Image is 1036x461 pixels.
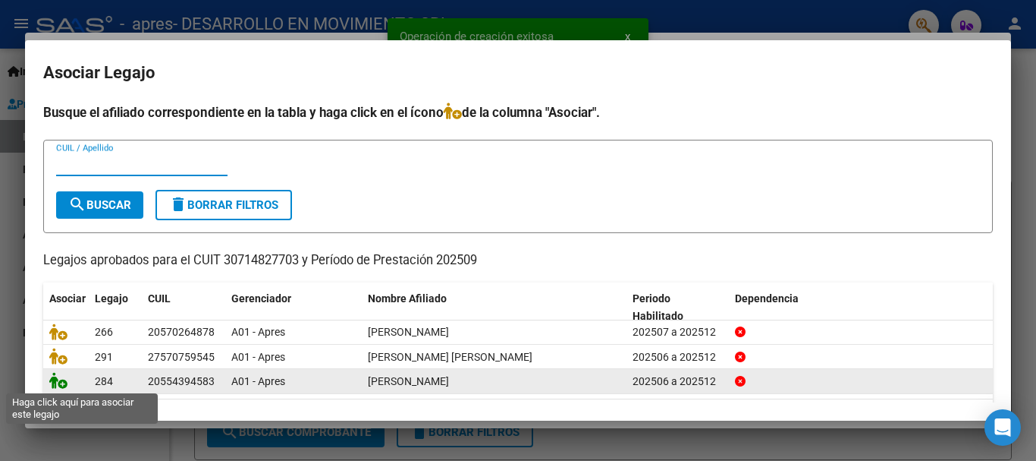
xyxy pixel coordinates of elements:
span: GOMEZ NOAH VALENTIN [368,375,449,387]
datatable-header-cell: Periodo Habilitado [626,283,729,333]
span: Periodo Habilitado [633,292,683,322]
div: 20570264878 [148,324,215,341]
span: A01 - Apres [231,326,285,338]
span: Legajo [95,292,128,305]
mat-icon: delete [169,195,187,213]
p: Legajos aprobados para el CUIT 30714827703 y Período de Prestación 202509 [43,251,993,270]
span: GISSARA RENATA YAZMIN [368,351,532,363]
span: Nombre Afiliado [368,292,447,305]
mat-icon: search [68,195,86,213]
span: CUIL [148,292,171,305]
div: 20554394583 [148,373,215,390]
span: Gerenciador [231,292,291,305]
datatable-header-cell: Gerenciador [225,283,362,333]
span: Asociar [49,292,86,305]
h4: Busque el afiliado correspondiente en la tabla y haga click en el ícono de la columna "Asociar". [43,103,993,122]
span: Buscar [68,198,131,212]
span: 266 [95,326,113,338]
button: Borrar Filtros [155,190,292,220]
span: A01 - Apres [231,375,285,387]
span: A01 - Apres [231,351,285,363]
datatable-header-cell: Dependencia [729,283,994,333]
span: Borrar Filtros [169,198,278,212]
div: 202506 a 202512 [633,373,723,390]
div: Open Intercom Messenger [984,409,1021,446]
h2: Asociar Legajo [43,58,993,87]
datatable-header-cell: Asociar [43,283,89,333]
datatable-header-cell: Legajo [89,283,142,333]
span: Dependencia [735,292,799,305]
datatable-header-cell: CUIL [142,283,225,333]
span: 291 [95,351,113,363]
div: 202506 a 202512 [633,349,723,366]
div: 3 registros [43,399,993,437]
div: 27570759545 [148,349,215,366]
span: CAVA FELIPE [368,326,449,338]
button: Buscar [56,191,143,219]
div: 202507 a 202512 [633,324,723,341]
span: 284 [95,375,113,387]
datatable-header-cell: Nombre Afiliado [362,283,626,333]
